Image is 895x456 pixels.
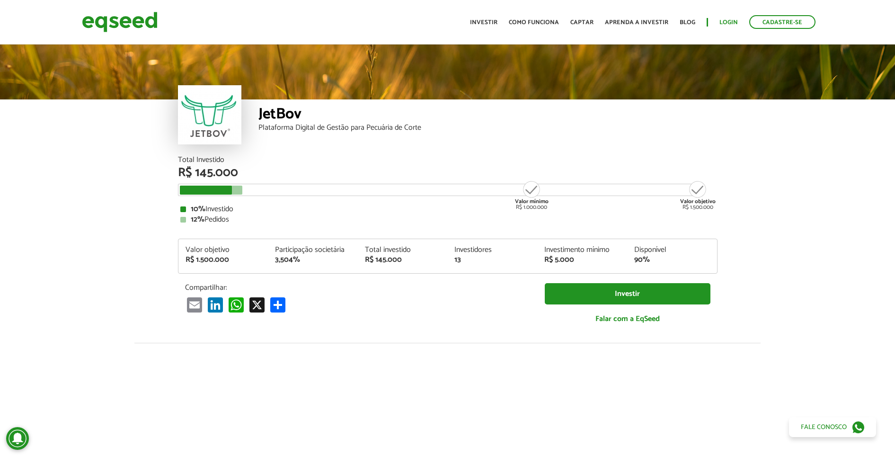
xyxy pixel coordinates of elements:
[605,19,668,26] a: Aprenda a investir
[180,216,715,224] div: Pedidos
[454,256,530,264] div: 13
[227,297,246,313] a: WhatsApp
[470,19,497,26] a: Investir
[268,297,287,313] a: Compartilhar
[365,256,441,264] div: R$ 145.000
[680,197,716,206] strong: Valor objetivo
[634,256,710,264] div: 90%
[634,246,710,254] div: Disponível
[719,19,738,26] a: Login
[258,124,718,132] div: Plataforma Digital de Gestão para Pecuária de Corte
[545,283,710,304] a: Investir
[454,246,530,254] div: Investidores
[258,107,718,124] div: JetBov
[680,180,716,210] div: R$ 1.500.000
[570,19,594,26] a: Captar
[275,256,351,264] div: 3,504%
[514,180,549,210] div: R$ 1.000.000
[275,246,351,254] div: Participação societária
[544,256,620,264] div: R$ 5.000
[365,246,441,254] div: Total investido
[545,309,710,329] a: Falar com a EqSeed
[191,213,204,226] strong: 12%
[544,246,620,254] div: Investimento mínimo
[185,297,204,313] a: Email
[178,167,718,179] div: R$ 145.000
[178,156,718,164] div: Total Investido
[186,246,261,254] div: Valor objetivo
[185,283,531,292] p: Compartilhar:
[186,256,261,264] div: R$ 1.500.000
[191,203,205,215] strong: 10%
[180,206,715,213] div: Investido
[680,19,695,26] a: Blog
[749,15,815,29] a: Cadastre-se
[206,297,225,313] a: LinkedIn
[789,417,876,437] a: Fale conosco
[509,19,559,26] a: Como funciona
[248,297,266,313] a: X
[515,197,549,206] strong: Valor mínimo
[82,9,158,35] img: EqSeed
